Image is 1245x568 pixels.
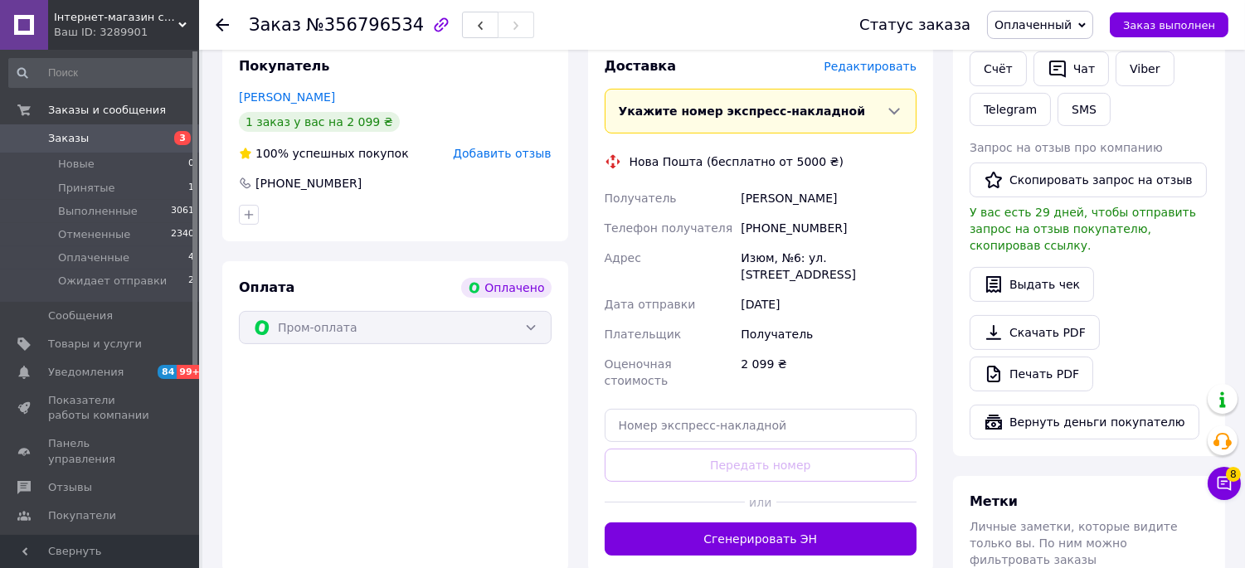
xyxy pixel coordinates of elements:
span: Доставка [605,58,677,74]
span: 0 [188,157,194,172]
span: Добавить отзыв [453,147,551,160]
a: Печать PDF [970,357,1093,391]
span: №356796534 [306,15,424,35]
button: Заказ выполнен [1110,12,1228,37]
span: Метки [970,493,1018,509]
div: [PERSON_NAME] [737,183,920,213]
a: Telegram [970,93,1051,126]
span: Оценочная стоимость [605,357,672,387]
div: Вернуться назад [216,17,229,33]
div: Оплачено [461,278,551,298]
div: Нова Пошта (бесплатно от 5000 ₴) [625,153,848,170]
span: Плательщик [605,328,682,341]
span: Покупатели [48,508,116,523]
span: 99+ [177,365,204,379]
span: Укажите номер экспресс-накладной [619,104,866,118]
span: 1 [188,181,194,196]
div: [PHONE_NUMBER] [737,213,920,243]
div: Получатель [737,319,920,349]
button: Сгенерировать ЭН [605,522,917,556]
span: Заказ [249,15,301,35]
button: Вернуть деньги покупателю [970,405,1199,439]
div: Изюм, №6: ул. [STREET_ADDRESS] [737,243,920,289]
span: 4 [188,250,194,265]
span: Інтернет-магазин спортивного одягу та взуття SportFly [54,10,178,25]
span: 2340 [171,227,194,242]
span: Принятые [58,181,115,196]
button: SMS [1058,93,1111,126]
button: Чат [1033,51,1109,86]
div: [PHONE_NUMBER] [254,175,363,192]
span: 3061 [171,204,194,219]
button: Скопировать запрос на отзыв [970,163,1207,197]
div: успешных покупок [239,145,409,162]
div: Ваш ID: 3289901 [54,25,199,40]
span: Личные заметки, которые видите только вы. По ним можно фильтровать заказы [970,520,1178,566]
a: Viber [1116,51,1174,86]
div: Статус заказа [859,17,970,33]
span: Оплаченный [995,18,1072,32]
span: Отмененные [58,227,130,242]
span: Отзывы [48,480,92,495]
span: Новые [58,157,95,172]
span: или [745,494,776,511]
span: Заказы и сообщения [48,103,166,118]
span: Оплаченные [58,250,129,265]
span: 100% [255,147,289,160]
span: Показатели работы компании [48,393,153,423]
span: Уведомления [48,365,124,380]
span: Сообщения [48,308,113,323]
div: 1 заказ у вас на 2 099 ₴ [239,112,400,132]
span: 8 [1226,467,1241,482]
span: Заказы [48,131,89,146]
span: Телефон получателя [605,221,733,235]
span: Адрес [605,251,641,265]
span: Запрос на отзыв про компанию [970,141,1163,154]
span: Дата отправки [605,298,696,311]
span: 3 [174,131,191,145]
span: Товары и услуги [48,337,142,352]
span: Редактировать [824,60,917,73]
span: Покупатель [239,58,329,74]
button: Выдать чек [970,267,1094,302]
span: 2 [188,274,194,289]
a: Скачать PDF [970,315,1100,350]
input: Номер экспресс-накладной [605,409,917,442]
button: Cчёт [970,51,1027,86]
span: 84 [158,365,177,379]
button: Чат с покупателем8 [1208,467,1241,500]
span: Ожидает отправки [58,274,167,289]
span: Заказ выполнен [1123,19,1215,32]
span: Получатель [605,192,677,205]
div: 2 099 ₴ [737,349,920,396]
input: Поиск [8,58,196,88]
a: [PERSON_NAME] [239,90,335,104]
div: [DATE] [737,289,920,319]
span: У вас есть 29 дней, чтобы отправить запрос на отзыв покупателю, скопировав ссылку. [970,206,1196,252]
span: Выполненные [58,204,138,219]
span: Оплата [239,279,294,295]
span: Панель управления [48,436,153,466]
